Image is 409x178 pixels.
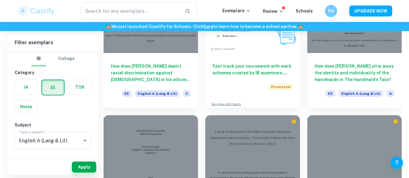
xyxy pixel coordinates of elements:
[19,129,44,134] label: Type a subject
[339,90,383,97] span: English A (Lang & Lit)
[269,84,293,90] span: Promoted
[325,5,337,17] button: RA
[315,63,394,83] h6: How does [PERSON_NAME] strip away the identity and individuality of the Handmaids in The Handmaid...
[263,8,284,15] p: Review
[326,90,335,97] span: EE
[204,24,213,29] a: here
[69,80,91,94] button: TOK
[391,157,403,169] button: Help and Feedback
[42,80,64,95] button: EE
[291,118,297,124] div: Premium
[349,5,392,16] button: UPGRADE NOW
[393,118,399,124] div: Premium
[327,8,334,14] h6: RA
[58,52,75,66] button: College
[135,90,179,97] span: English A (Lang & Lit)
[183,90,191,97] span: C
[15,69,91,76] h6: Category
[213,63,292,76] h6: Fast track your coursework with mark schemes created by IB examiners. Upgrade now
[296,9,313,13] a: Schools
[15,99,37,114] button: Notes
[106,24,111,29] span: 🏫
[81,136,89,145] button: Open
[1,23,408,30] h6: We just launched Clastify for Schools. Click to learn how to become a school partner.
[72,162,96,173] button: Apply
[81,2,180,20] input: Search for any exemplars...
[31,52,46,66] button: IB
[122,90,132,97] span: EE
[7,34,99,51] h6: Filter exemplars
[298,24,303,29] span: 🏫
[31,52,75,66] div: Filter type choice
[17,5,56,17] img: Clastify logo
[211,102,241,106] a: Advertise with Clastify
[111,63,191,83] h6: How does [PERSON_NAME] depict racial discrimination against [DEMOGRAPHIC_DATA] in his album To Pi...
[15,80,37,94] button: IA
[15,122,91,128] h6: Subject
[222,7,251,14] p: Exemplars
[387,90,394,97] span: A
